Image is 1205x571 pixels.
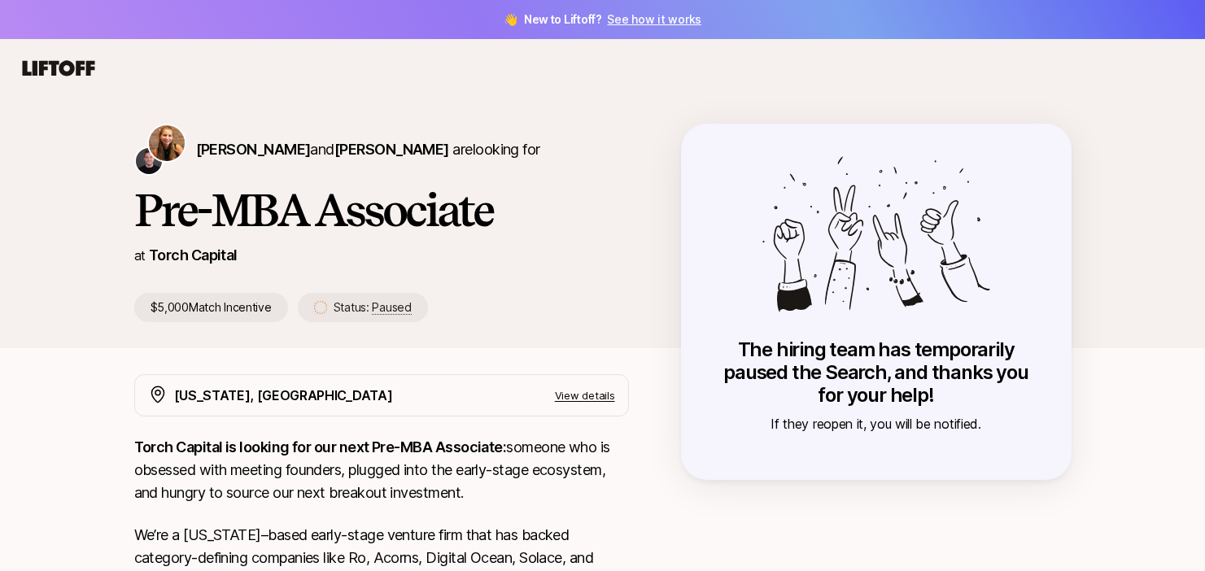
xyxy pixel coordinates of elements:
[714,338,1039,407] p: The hiring team has temporarily paused the Search, and thanks you for your help!
[174,385,393,406] p: [US_STATE], [GEOGRAPHIC_DATA]
[136,148,162,174] img: Christopher Harper
[196,138,540,161] p: are looking for
[134,185,629,234] h1: Pre-MBA Associate
[196,141,311,158] span: [PERSON_NAME]
[149,246,238,264] a: Torch Capital
[134,436,629,504] p: someone who is obsessed with meeting founders, plugged into the early-stage ecosystem, and hungry...
[372,300,411,315] span: Paused
[504,10,701,29] span: 👋 New to Liftoff?
[334,141,449,158] span: [PERSON_NAME]
[134,438,507,455] strong: Torch Capital is looking for our next Pre-MBA Associate:
[334,298,412,317] p: Status:
[555,387,615,403] p: View details
[134,245,146,266] p: at
[607,12,701,26] a: See how it works
[149,125,185,161] img: Katie Reiner
[714,413,1039,434] p: If they reopen it, you will be notified.
[134,293,288,322] p: $5,000 Match Incentive
[310,141,448,158] span: and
